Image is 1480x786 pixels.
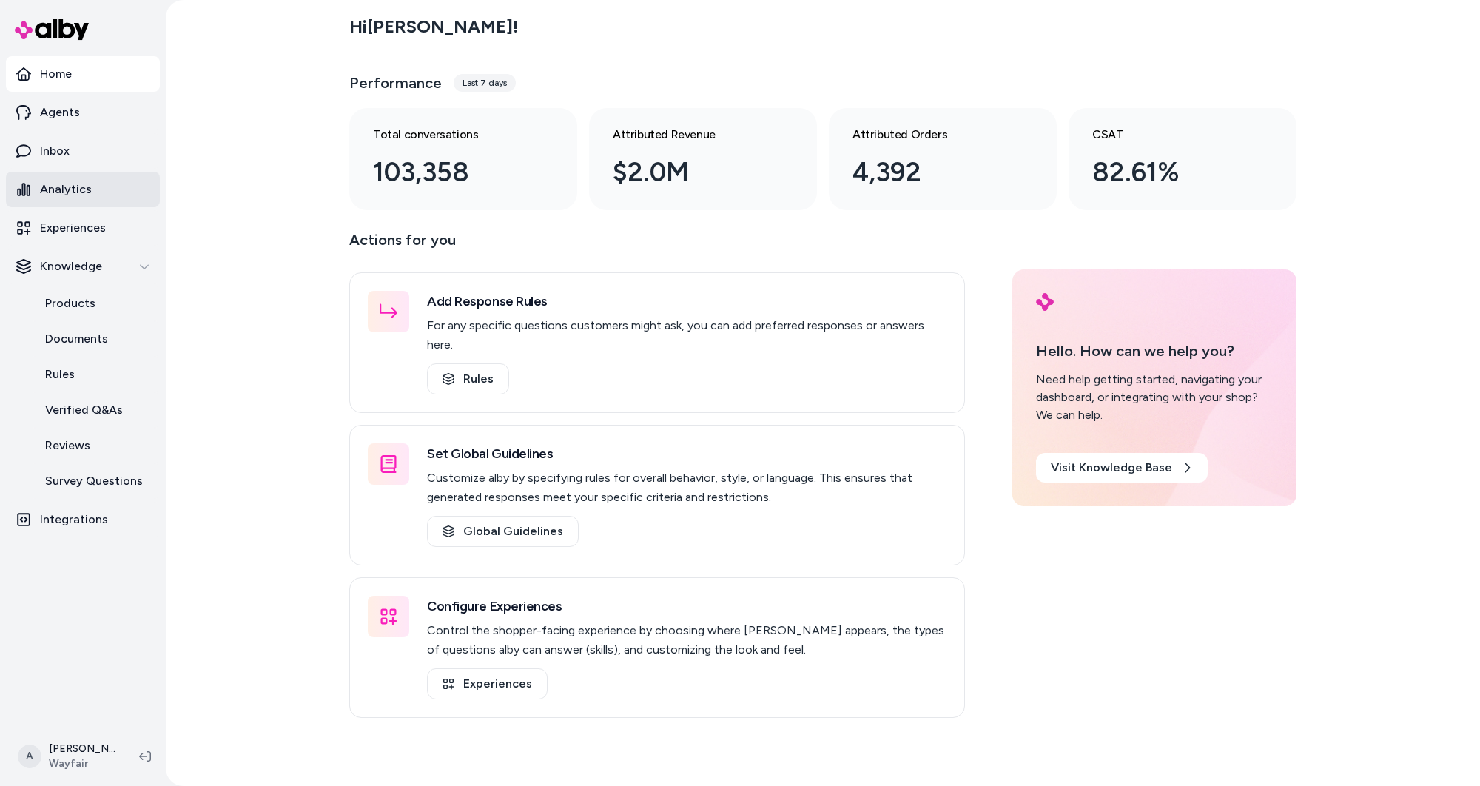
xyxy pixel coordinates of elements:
p: Analytics [40,181,92,198]
a: Analytics [6,172,160,207]
p: Actions for you [349,228,965,263]
img: alby Logo [1036,293,1054,311]
p: Knowledge [40,258,102,275]
h3: Performance [349,73,442,93]
a: Products [30,286,160,321]
div: Last 7 days [454,74,516,92]
p: Customize alby by specifying rules for overall behavior, style, or language. This ensures that ge... [427,468,946,507]
a: Verified Q&As [30,392,160,428]
button: A[PERSON_NAME]Wayfair [9,733,127,780]
button: Knowledge [6,249,160,284]
a: Attributed Revenue $2.0M [589,108,817,210]
p: Products [45,295,95,312]
a: Agents [6,95,160,130]
div: $2.0M [613,152,770,192]
a: Inbox [6,133,160,169]
h3: Attributed Revenue [613,126,770,144]
a: Global Guidelines [427,516,579,547]
p: For any specific questions customers might ask, you can add preferred responses or answers here. [427,316,946,355]
a: Reviews [30,428,160,463]
p: Agents [40,104,80,121]
p: Home [40,65,72,83]
a: Documents [30,321,160,357]
a: Visit Knowledge Base [1036,453,1208,483]
p: Rules [45,366,75,383]
h3: Set Global Guidelines [427,443,946,464]
img: alby Logo [15,19,89,40]
p: Documents [45,330,108,348]
p: Hello. How can we help you? [1036,340,1273,362]
h3: Configure Experiences [427,596,946,617]
div: 82.61% [1092,152,1249,192]
p: Inbox [40,142,70,160]
p: Reviews [45,437,90,454]
p: Control the shopper-facing experience by choosing where [PERSON_NAME] appears, the types of quest... [427,621,946,659]
a: Survey Questions [30,463,160,499]
span: A [18,745,41,768]
a: Rules [30,357,160,392]
p: [PERSON_NAME] [49,742,115,756]
a: Attributed Orders 4,392 [829,108,1057,210]
p: Experiences [40,219,106,237]
p: Integrations [40,511,108,528]
span: Wayfair [49,756,115,771]
h3: Add Response Rules [427,291,946,312]
h3: Total conversations [373,126,530,144]
p: Verified Q&As [45,401,123,419]
p: Survey Questions [45,472,143,490]
a: CSAT 82.61% [1069,108,1296,210]
a: Total conversations 103,358 [349,108,577,210]
a: Experiences [427,668,548,699]
div: 103,358 [373,152,530,192]
h2: Hi [PERSON_NAME] ! [349,16,518,38]
h3: CSAT [1092,126,1249,144]
a: Experiences [6,210,160,246]
a: Rules [427,363,509,394]
div: Need help getting started, navigating your dashboard, or integrating with your shop? We can help. [1036,371,1273,424]
h3: Attributed Orders [852,126,1009,144]
a: Home [6,56,160,92]
a: Integrations [6,502,160,537]
div: 4,392 [852,152,1009,192]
